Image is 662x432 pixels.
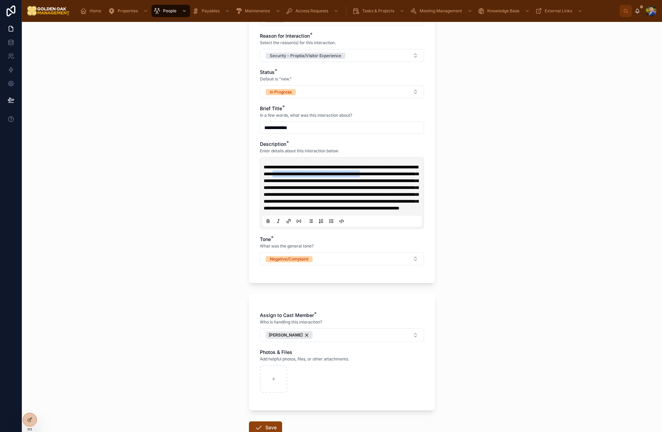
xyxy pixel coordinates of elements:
span: Access Requests [295,8,328,14]
span: External Links [545,8,572,14]
span: In a few words, what was this interaction about? [260,113,352,118]
span: What was the general tone? [260,243,314,249]
span: Reason for Interaction [260,33,310,39]
a: External Links [533,5,586,17]
span: Enter details about this interaction below. [260,148,339,154]
span: Description [260,141,286,147]
img: App logo [27,5,70,16]
a: People [151,5,190,17]
div: scrollable content [75,3,620,18]
span: Photos & Files [260,349,292,355]
span: Assign to Cast Member [260,312,314,318]
span: Select the reason(s) for this interaction. [260,40,336,46]
a: Payables [190,5,233,17]
span: Brief Title [260,105,282,111]
div: In Progress [270,89,292,95]
a: Maintenance [233,5,284,17]
button: Select Button [260,49,424,62]
a: Knowledge Base [476,5,533,17]
a: Tasks & Projects [350,5,408,17]
div: Negative/Complaint [270,256,308,262]
span: Payables [202,8,220,14]
button: Select Button [260,252,424,265]
button: Unselect 8 [266,331,313,339]
button: Select Button [260,85,424,98]
span: [PERSON_NAME] [269,332,303,338]
span: Meeting Management [420,8,462,14]
a: Properties [106,5,151,17]
span: Add helpful photos, files, or other attachments. [260,356,349,362]
a: Home [78,5,106,17]
button: Unselect SECURITY_PROPTIA_VISITOR_EXPERIENCE [266,52,345,59]
span: Maintenance [245,8,270,14]
span: Properties [118,8,138,14]
button: Select Button [260,328,424,342]
span: Tone [260,236,271,242]
span: Knowledge Base [487,8,519,14]
span: Who is handling this interaction? [260,319,322,325]
span: Home [90,8,101,14]
span: Tasks & Projects [362,8,394,14]
span: Status [260,69,275,75]
a: Access Requests [284,5,342,17]
span: Default is "new." [260,76,292,82]
div: Security - Proptia/Visitor Experience [270,53,341,59]
a: Meeting Management [408,5,476,17]
span: People [163,8,176,14]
